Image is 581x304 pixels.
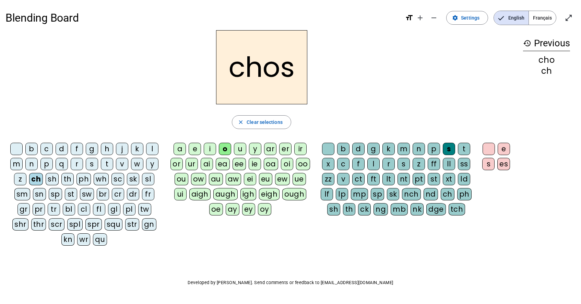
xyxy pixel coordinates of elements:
div: oa [264,158,278,170]
div: d [56,143,68,155]
div: thr [31,218,46,231]
div: tw [138,203,151,215]
h2: chos [216,30,307,104]
div: s [443,143,455,155]
div: sp [371,188,384,200]
div: aigh [189,188,211,200]
div: pr [33,203,45,215]
div: ai [201,158,213,170]
div: spr [85,218,102,231]
div: dr [127,188,139,200]
div: pt [413,173,425,185]
div: th [343,203,355,215]
div: cl [78,203,90,215]
button: Enter full screen [562,11,576,25]
span: Settings [461,14,479,22]
div: gl [108,203,120,215]
div: y [146,158,158,170]
div: ph [76,173,91,185]
div: m [10,158,23,170]
div: er [279,143,292,155]
div: igh [240,188,257,200]
div: au [209,173,223,185]
div: a [174,143,186,155]
div: sw [80,188,94,200]
div: sm [14,188,30,200]
div: b [25,143,38,155]
div: str [125,218,139,231]
div: ei [244,173,256,185]
div: z [413,158,425,170]
div: ew [275,173,290,185]
div: e [498,143,510,155]
mat-icon: remove [430,14,438,22]
div: or [170,158,183,170]
div: f [71,143,83,155]
mat-icon: format_size [405,14,413,22]
div: ck [358,203,371,215]
div: r [71,158,83,170]
div: p [428,143,440,155]
div: l [367,158,380,170]
div: ch [441,188,454,200]
div: kn [61,233,74,246]
div: k [382,143,395,155]
div: ou [175,173,188,185]
div: ft [367,173,380,185]
div: ir [294,143,307,155]
div: h [101,143,113,155]
div: gr [17,203,30,215]
div: br [97,188,109,200]
div: ie [249,158,261,170]
div: oo [296,158,310,170]
div: oi [281,158,293,170]
div: ld [458,173,470,185]
div: tch [449,203,465,215]
p: Developed by [PERSON_NAME]. Send comments or feedback to [EMAIL_ADDRESS][DOMAIN_NAME] [5,279,576,287]
div: oy [258,203,271,215]
div: fl [93,203,105,215]
h1: Blending Board [5,7,400,29]
div: eu [259,173,272,185]
div: i [204,143,216,155]
div: gn [142,218,156,231]
div: p [40,158,53,170]
div: sk [127,173,139,185]
div: eigh [259,188,280,200]
div: mp [351,188,368,200]
div: nt [398,173,410,185]
div: scr [49,218,64,231]
div: u [234,143,246,155]
div: ue [293,173,306,185]
div: qu [93,233,107,246]
div: k [131,143,143,155]
div: ea [216,158,230,170]
div: es [497,158,510,170]
div: v [116,158,128,170]
button: Decrease font size [427,11,441,25]
div: sc [111,173,124,185]
div: ng [373,203,388,215]
div: bl [63,203,75,215]
div: lf [321,188,333,200]
div: x [322,158,334,170]
div: b [337,143,349,155]
mat-button-toggle-group: Language selection [494,11,556,25]
mat-icon: close [238,119,244,125]
div: th [61,173,74,185]
div: sh [327,203,340,215]
span: English [494,11,529,25]
div: d [352,143,365,155]
div: sh [46,173,59,185]
div: mb [391,203,408,215]
button: Settings [446,11,488,25]
div: cho [523,56,570,64]
div: aw [226,173,241,185]
div: wr [77,233,90,246]
span: Clear selections [247,118,283,126]
div: s [482,158,495,170]
div: m [398,143,410,155]
div: j [116,143,128,155]
div: ch [29,173,43,185]
div: dge [426,203,446,215]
